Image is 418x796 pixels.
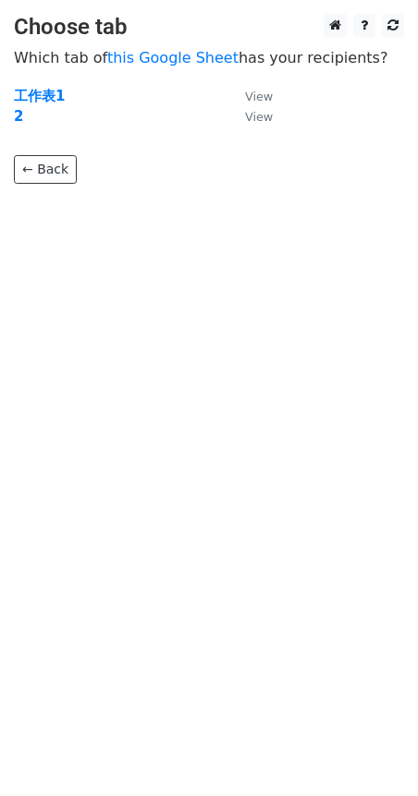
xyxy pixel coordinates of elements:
a: 2 [14,108,23,125]
h3: Choose tab [14,14,404,41]
a: 工作表1 [14,88,65,104]
p: Which tab of has your recipients? [14,48,404,67]
a: View [227,88,273,104]
a: this Google Sheet [107,49,239,66]
a: ← Back [14,155,77,184]
small: View [245,90,273,103]
small: View [245,110,273,124]
a: View [227,108,273,125]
